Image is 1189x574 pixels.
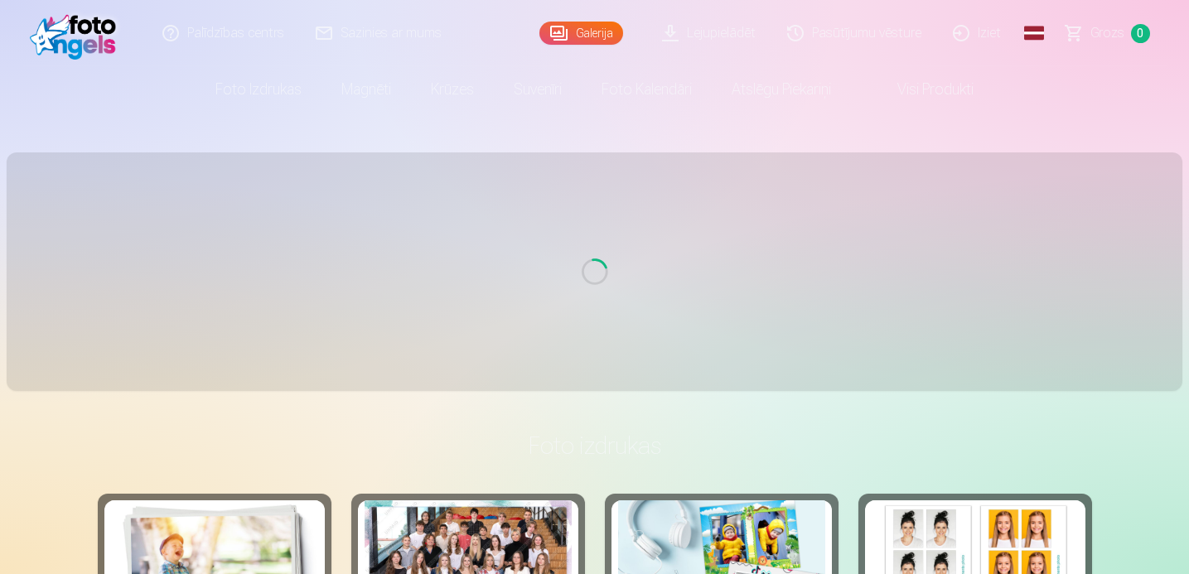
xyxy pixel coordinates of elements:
[1131,24,1150,43] span: 0
[582,66,712,113] a: Foto kalendāri
[494,66,582,113] a: Suvenīri
[111,431,1079,461] h3: Foto izdrukas
[539,22,623,45] a: Galerija
[411,66,494,113] a: Krūzes
[1090,23,1124,43] span: Grozs
[712,66,851,113] a: Atslēgu piekariņi
[196,66,321,113] a: Foto izdrukas
[321,66,411,113] a: Magnēti
[851,66,993,113] a: Visi produkti
[30,7,125,60] img: /fa1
